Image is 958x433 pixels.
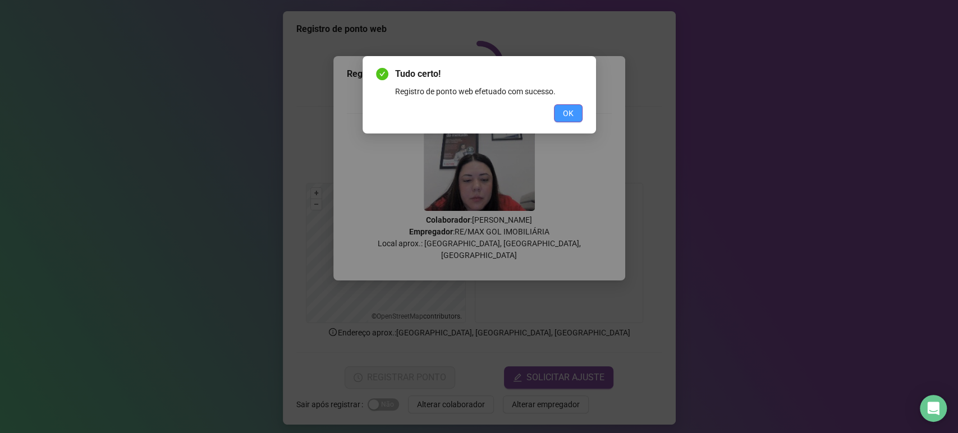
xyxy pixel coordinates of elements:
[920,395,947,422] div: Open Intercom Messenger
[376,68,388,80] span: check-circle
[395,67,583,81] span: Tudo certo!
[563,107,574,119] span: OK
[395,85,583,98] div: Registro de ponto web efetuado com sucesso.
[554,104,583,122] button: OK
